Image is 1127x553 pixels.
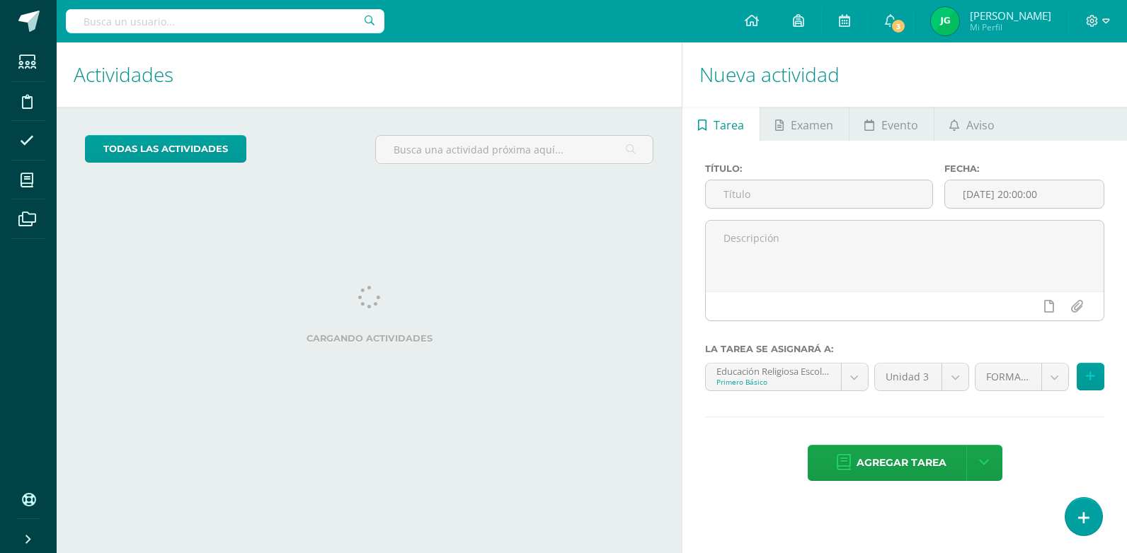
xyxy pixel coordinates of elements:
h1: Actividades [74,42,665,107]
img: c5e6a7729ce0d31aadaf9fc218af694a.png [931,7,959,35]
div: Educación Religiosa Escolar 'A' [716,363,830,377]
span: FORMATIVO (60.0%) [986,363,1031,390]
h1: Nueva actividad [699,42,1110,107]
a: Unidad 3 [875,363,969,390]
a: Tarea [682,107,759,141]
span: Tarea [714,108,744,142]
a: FORMATIVO (60.0%) [976,363,1068,390]
a: Examen [760,107,849,141]
a: Evento [849,107,934,141]
label: Fecha: [944,163,1104,174]
label: La tarea se asignará a: [705,344,1104,354]
label: Cargando actividades [85,333,653,344]
label: Título: [705,163,933,174]
a: todas las Actividades [85,135,246,163]
span: Mi Perfil [970,21,1051,33]
span: Aviso [966,108,995,142]
span: [PERSON_NAME] [970,8,1051,23]
a: Educación Religiosa Escolar 'A'Primero Básico [706,363,867,390]
a: Aviso [934,107,1010,141]
span: 3 [891,18,906,34]
span: Unidad 3 [886,363,932,390]
span: Examen [791,108,833,142]
input: Busca una actividad próxima aquí... [376,136,653,163]
span: Evento [881,108,918,142]
input: Fecha de entrega [945,180,1104,208]
span: Agregar tarea [857,446,946,480]
input: Título [706,180,932,208]
input: Busca un usuario... [66,9,384,33]
div: Primero Básico [716,377,830,387]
